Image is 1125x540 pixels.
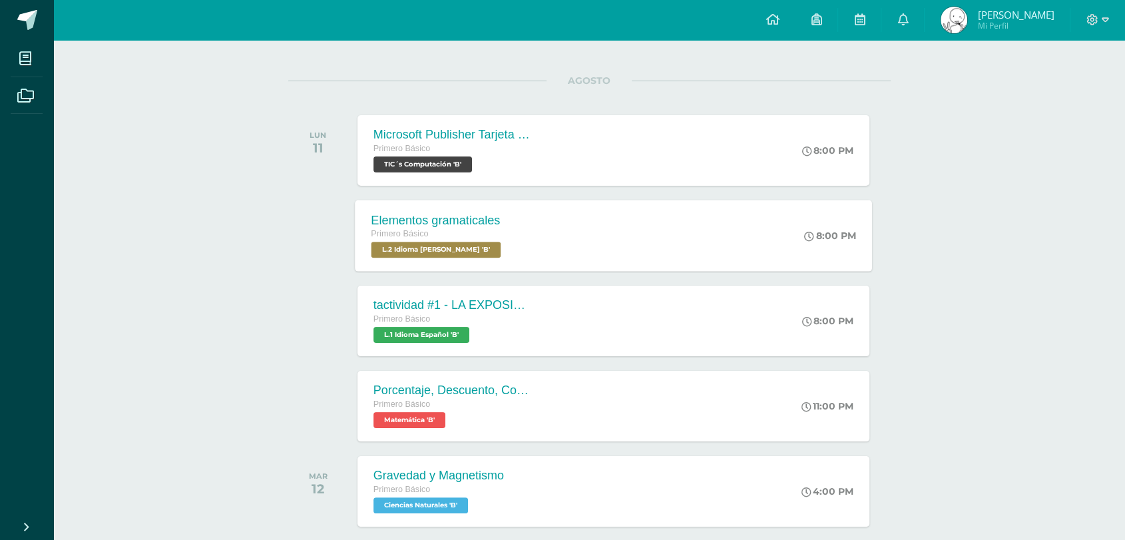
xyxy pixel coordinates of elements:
[373,327,469,343] span: L.1 Idioma Español 'B'
[310,131,326,140] div: LUN
[373,384,533,398] div: Porcentaje, Descuento, Comisión
[373,128,533,142] div: Microsoft Publisher Tarjeta de invitación
[802,315,853,327] div: 8:00 PM
[309,471,328,481] div: MAR
[373,485,430,494] span: Primero Básico
[371,242,501,258] span: L.2 Idioma Maya Kaqchikel 'B'
[373,298,533,312] div: tactividad #1 - LA EXPOSICIÓN ORAL
[373,400,430,409] span: Primero Básico
[801,485,853,497] div: 4:00 PM
[373,469,504,483] div: Gravedad y Magnetismo
[804,230,856,242] div: 8:00 PM
[310,140,326,156] div: 11
[941,7,967,33] img: e8da482aed1b8735749f50c0fba6b3bd.png
[373,156,472,172] span: TIC´s Computación 'B'
[371,229,428,238] span: Primero Básico
[373,412,445,428] span: Matemática 'B'
[309,481,328,497] div: 12
[371,213,504,227] div: Elementos gramaticales
[373,144,430,153] span: Primero Básico
[547,75,632,87] span: AGOSTO
[802,144,853,156] div: 8:00 PM
[801,400,853,412] div: 11:00 PM
[373,314,430,324] span: Primero Básico
[977,8,1054,21] span: [PERSON_NAME]
[373,497,468,513] span: Ciencias Naturales 'B'
[977,20,1054,31] span: Mi Perfil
